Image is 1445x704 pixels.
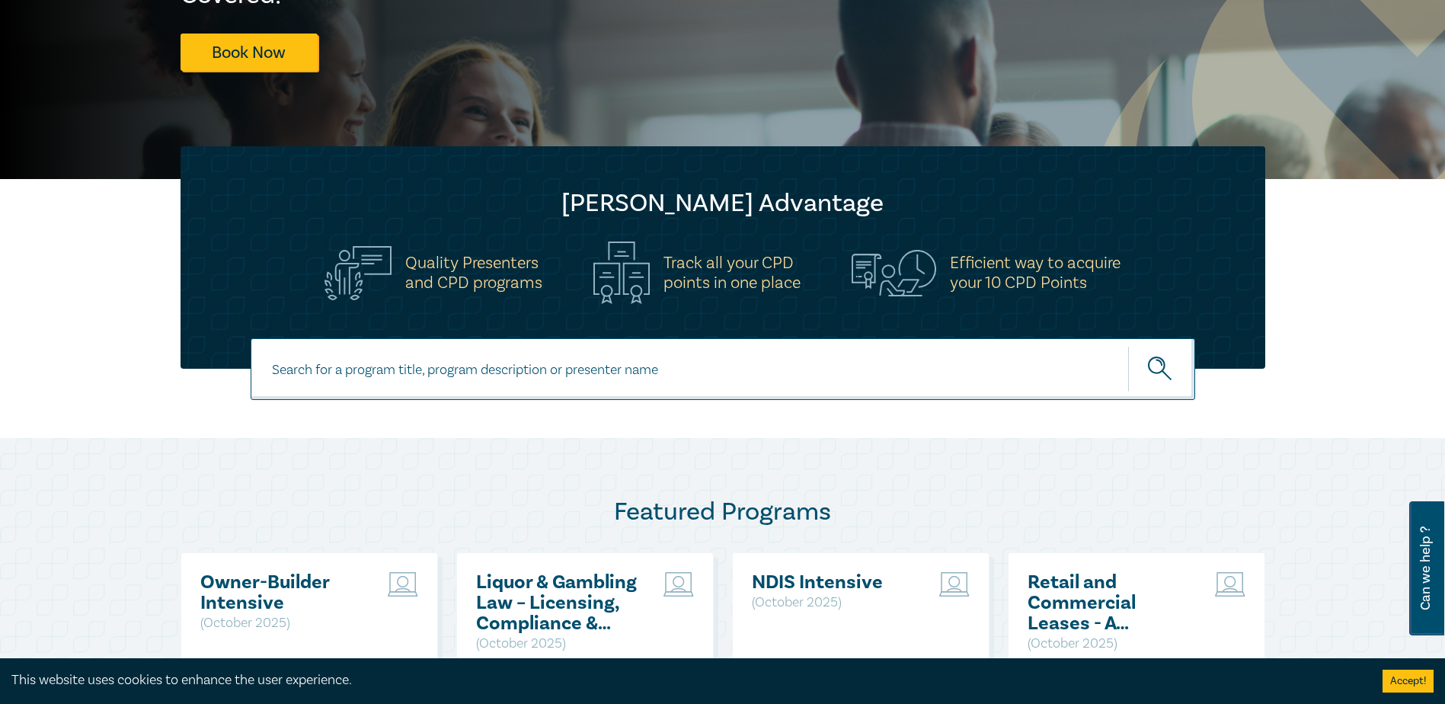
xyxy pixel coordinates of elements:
[405,253,542,293] h5: Quality Presenters and CPD programs
[324,246,392,300] img: Quality Presenters<br>and CPD programs
[200,613,364,633] p: ( October 2025 )
[476,572,640,634] a: Liquor & Gambling Law – Licensing, Compliance & Regulations
[251,338,1195,400] input: Search for a program title, program description or presenter name
[181,497,1265,527] h2: Featured Programs
[752,572,916,593] a: NDIS Intensive
[752,593,916,613] p: ( October 2025 )
[1215,572,1245,597] img: Live Stream
[663,572,694,597] img: Live Stream
[1418,510,1433,626] span: Can we help ?
[852,250,936,296] img: Efficient way to acquire<br>your 10 CPD Points
[593,242,650,304] img: Track all your CPD<br>points in one place
[200,572,364,613] a: Owner-Builder Intensive
[663,253,801,293] h5: Track all your CPD points in one place
[1028,572,1191,634] a: Retail and Commercial Leases - A Practical Guide ([DATE])
[476,634,640,654] p: ( October 2025 )
[1028,634,1191,654] p: ( October 2025 )
[181,34,318,71] a: Book Now
[950,253,1121,293] h5: Efficient way to acquire your 10 CPD Points
[1383,670,1434,693] button: Accept cookies
[388,572,418,597] img: Live Stream
[11,670,1360,690] div: This website uses cookies to enhance the user experience.
[211,188,1235,219] h2: [PERSON_NAME] Advantage
[939,572,970,597] img: Live Stream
